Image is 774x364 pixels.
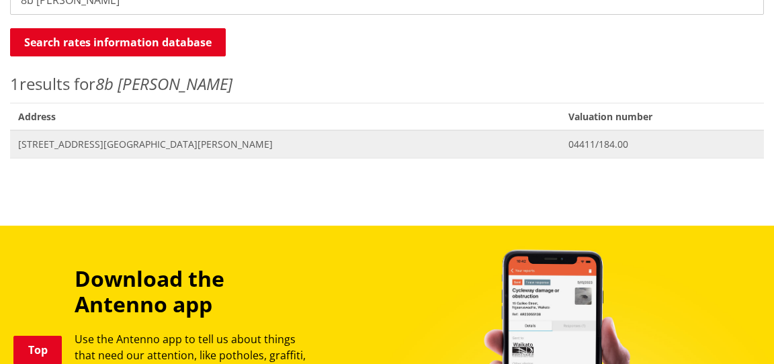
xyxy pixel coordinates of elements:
em: 8b [PERSON_NAME] [95,73,232,95]
h3: Download the Antenno app [75,266,312,318]
a: [STREET_ADDRESS][GEOGRAPHIC_DATA][PERSON_NAME] 04411/184.00 [10,130,764,158]
span: Valuation number [560,103,764,130]
a: Top [13,336,62,364]
p: results for [10,72,764,96]
span: [STREET_ADDRESS][GEOGRAPHIC_DATA][PERSON_NAME] [18,138,552,151]
iframe: Messenger Launcher [712,308,761,356]
span: 1 [10,73,19,95]
span: 04411/184.00 [568,138,756,151]
span: Address [10,103,560,130]
button: Search rates information database [10,28,226,56]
